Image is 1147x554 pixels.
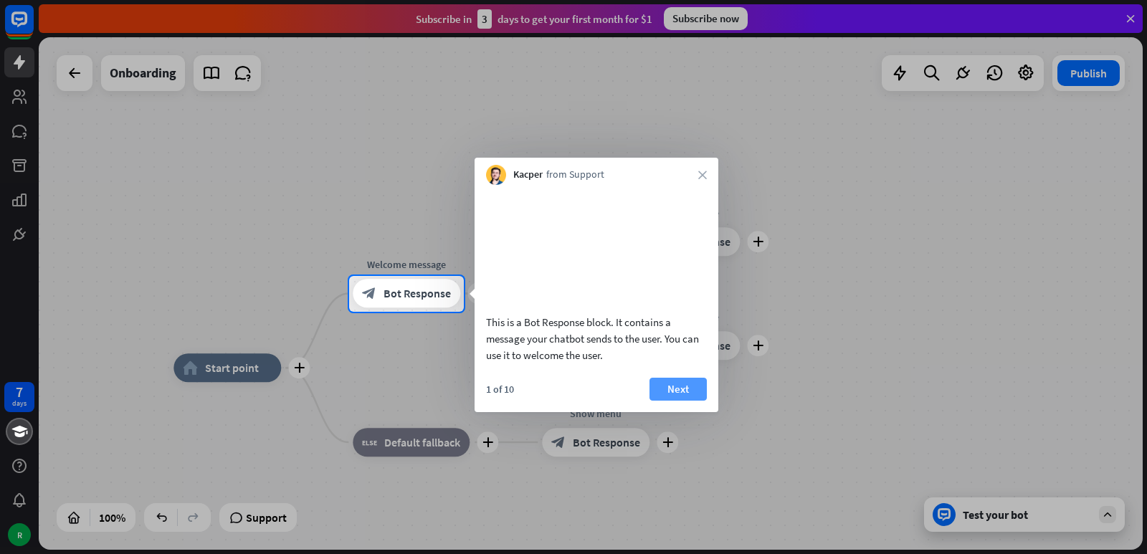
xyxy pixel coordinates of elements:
[698,171,707,179] i: close
[362,287,376,301] i: block_bot_response
[384,287,451,301] span: Bot Response
[513,168,543,182] span: Kacper
[486,383,514,396] div: 1 of 10
[546,168,604,182] span: from Support
[649,378,707,401] button: Next
[11,6,54,49] button: Open LiveChat chat widget
[486,314,707,363] div: This is a Bot Response block. It contains a message your chatbot sends to the user. You can use i...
